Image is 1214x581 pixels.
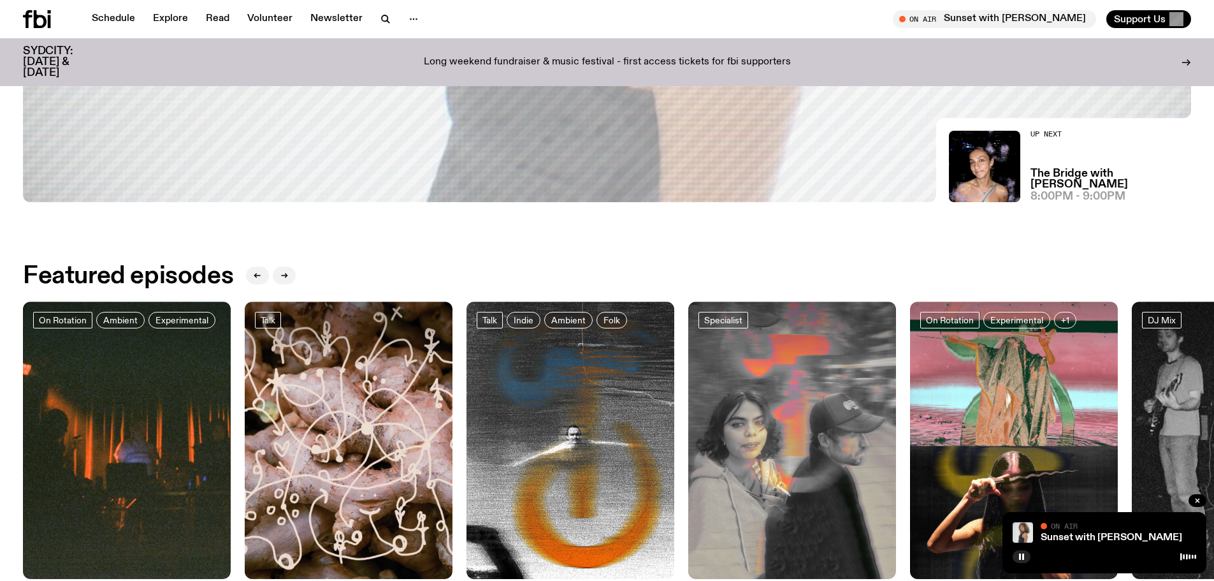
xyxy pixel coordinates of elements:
[198,10,237,28] a: Read
[704,316,742,325] span: Specialist
[255,312,281,328] a: Talk
[148,312,215,328] a: Experimental
[240,10,300,28] a: Volunteer
[103,316,138,325] span: Ambient
[33,312,92,328] a: On Rotation
[39,316,87,325] span: On Rotation
[1013,522,1033,543] img: Tangela looks past her left shoulder into the camera with an inquisitive look. She is wearing a s...
[466,302,674,579] img: An arty glitched black and white photo of Liam treading water in a creek or river.
[96,312,145,328] a: Ambient
[910,302,1118,579] img: Split frame of Bhenji Ra and Karina Utomo mid performances
[424,57,791,68] p: Long weekend fundraiser & music festival - first access tickets for fbi supporters
[603,316,620,325] span: Folk
[23,302,231,579] img: A grainy film image of shadowy band figures on stage, with red light behind them
[145,10,196,28] a: Explore
[261,316,275,325] span: Talk
[477,312,503,328] a: Talk
[920,312,979,328] a: On Rotation
[84,10,143,28] a: Schedule
[551,316,586,325] span: Ambient
[1061,316,1069,325] span: +1
[155,316,208,325] span: Experimental
[596,312,627,328] a: Folk
[23,46,105,78] h3: SYDCITY: [DATE] & [DATE]
[926,316,974,325] span: On Rotation
[514,316,533,325] span: Indie
[1114,13,1166,25] span: Support Us
[893,10,1096,28] button: On AirSunset with [PERSON_NAME]
[482,316,497,325] span: Talk
[1051,522,1078,530] span: On Air
[1030,131,1191,138] h2: Up Next
[1142,312,1181,328] a: DJ Mix
[544,312,593,328] a: Ambient
[1041,533,1182,543] a: Sunset with [PERSON_NAME]
[245,302,452,579] img: A close up picture of a bunch of ginger roots. Yellow squiggles with arrows, hearts and dots are ...
[990,316,1043,325] span: Experimental
[303,10,370,28] a: Newsletter
[23,265,233,288] h2: Featured episodes
[1148,316,1176,325] span: DJ Mix
[698,312,748,328] a: Specialist
[507,312,540,328] a: Indie
[983,312,1050,328] a: Experimental
[1106,10,1191,28] button: Support Us
[1054,312,1076,328] button: +1
[1030,168,1191,190] a: The Bridge with [PERSON_NAME]
[1030,191,1125,202] span: 8:00pm - 9:00pm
